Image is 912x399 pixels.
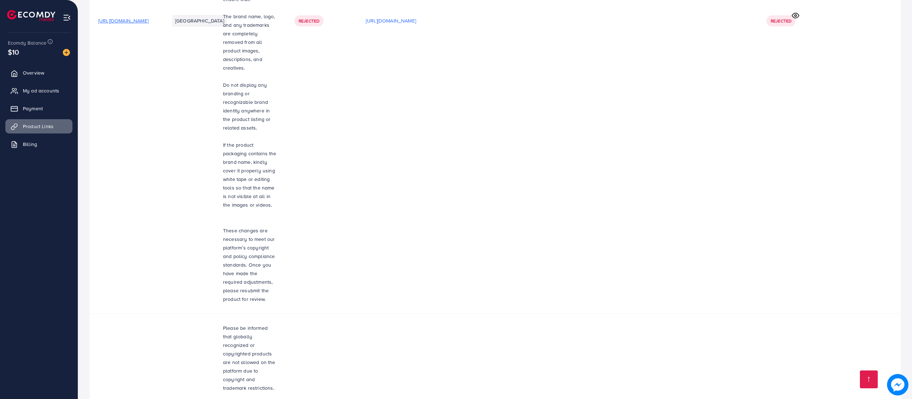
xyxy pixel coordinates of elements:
[5,66,72,80] a: Overview
[8,39,46,46] span: Ecomdy Balance
[23,105,43,112] span: Payment
[63,14,71,22] img: menu
[23,69,44,76] span: Overview
[172,15,227,26] li: [GEOGRAPHIC_DATA]
[23,87,59,94] span: My ad accounts
[223,141,277,209] p: If the product packaging contains the brand name, kindly cover it properly using white tape or ed...
[887,374,908,395] img: image
[23,141,37,148] span: Billing
[771,18,791,24] span: Rejected
[7,10,55,21] img: logo
[223,81,277,132] p: Do not display any branding or recognizable brand identity anywhere in the product listing or rel...
[8,47,19,57] span: $10
[23,123,54,130] span: Product Links
[223,226,277,303] p: These changes are necessary to meet our platform’s copyright and policy compliance standards. Onc...
[223,324,277,392] p: Please be informed that globally recognized or copyrighted products are not allowed on the platfo...
[5,101,72,116] a: Payment
[299,18,319,24] span: Rejected
[366,16,416,25] p: [URL][DOMAIN_NAME]
[5,137,72,151] a: Billing
[5,119,72,133] a: Product Links
[223,12,277,72] p: The brand name, logo, and any trademarks are completely removed from all product images, descript...
[5,84,72,98] a: My ad accounts
[63,49,70,56] img: image
[98,17,148,24] span: [URL][DOMAIN_NAME]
